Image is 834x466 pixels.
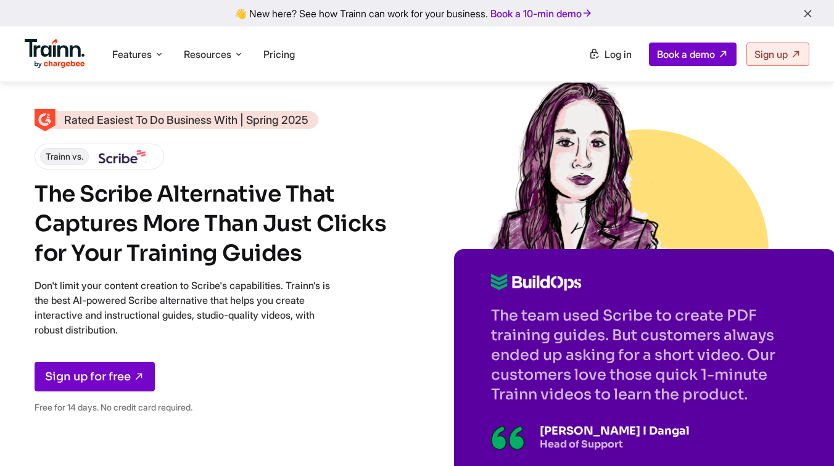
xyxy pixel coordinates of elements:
iframe: Chat Widget [772,407,834,466]
a: Book a demo [649,43,737,66]
h1: The Scribe Alternative That Captures More Than Just Clicks for Your Training Guides [35,179,392,268]
a: Book a 10-min demo [488,5,595,22]
span: Sign up [754,48,788,60]
p: [PERSON_NAME] I Dangal [540,424,690,438]
a: Log in [581,43,639,65]
p: Don't limit your content creation to Scribe's capabilities. Trainn’s is the best AI-powered Scrib... [35,278,331,337]
span: Features [112,47,152,61]
img: Skilljar Alternative - Trainn | High Performer - Customer Education Category [35,109,56,131]
span: Trainn vs. [40,148,89,165]
span: Book a demo [657,48,715,60]
div: 👋 New here? See how Trainn can work for your business. [7,7,827,19]
p: The team used Scribe to create PDF training guides. But customers always ended up asking for a sh... [491,306,799,404]
img: Sketch of Sabina Rana from Buildops | Scribe Alternative [488,74,667,253]
a: Sign up [746,43,809,66]
a: Pricing [263,48,295,60]
img: Scribe logo [99,150,146,163]
p: Free for 14 days. No credit card required. [35,400,331,415]
a: Rated Easiest To Do Business With | Spring 2025 [35,111,318,129]
img: Buildops logo [491,274,582,291]
span: Resources [184,47,231,61]
p: Head of Support [540,438,690,451]
img: Illustration of a quotation mark [491,425,525,450]
span: Log in [605,48,632,60]
a: Sign up for free [35,362,155,391]
img: Trainn Logo [25,39,85,68]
